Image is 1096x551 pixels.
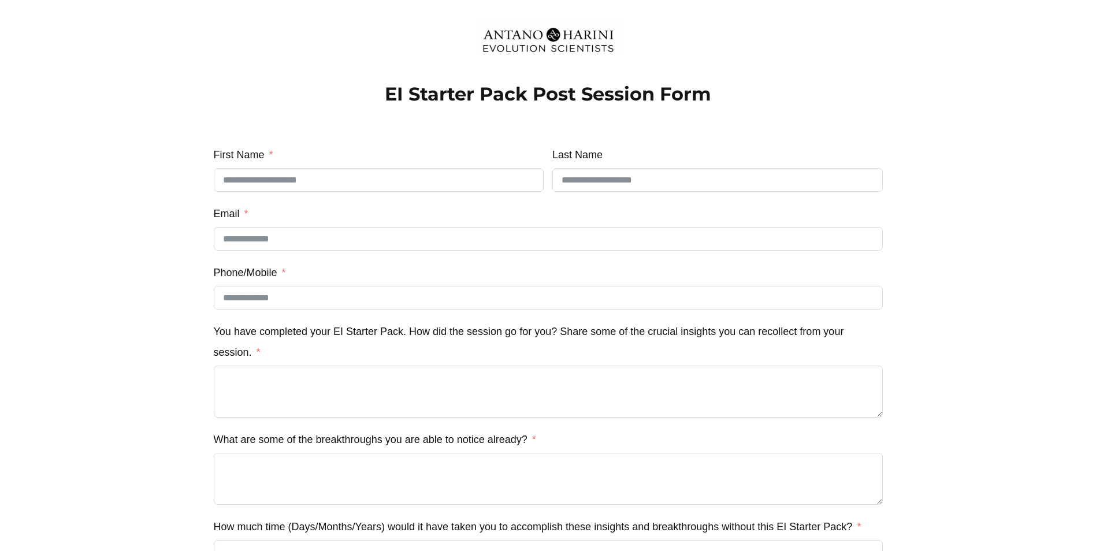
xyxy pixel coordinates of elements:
textarea: What are some of the breakthroughs you are able to notice already? [214,453,883,505]
label: What are some of the breakthroughs you are able to notice already? [214,429,536,450]
strong: EI Starter Pack Post Session Form [385,83,711,105]
input: Phone/Mobile [214,286,883,310]
label: Last Name [552,144,603,165]
label: First Name [214,144,273,165]
label: How much time (Days/Months/Years) would it have taken you to accomplish these insights and breakt... [214,516,861,537]
img: Evolution-Scientist (2) [477,20,620,59]
label: Email [214,203,248,224]
label: You have completed your EI Starter Pack. How did the session go for you? Share some of the crucia... [214,321,883,363]
textarea: You have completed your EI Starter Pack. How did the session go for you? Share some of the crucia... [214,366,883,418]
label: Phone/Mobile [214,262,286,283]
input: Email [214,227,883,251]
